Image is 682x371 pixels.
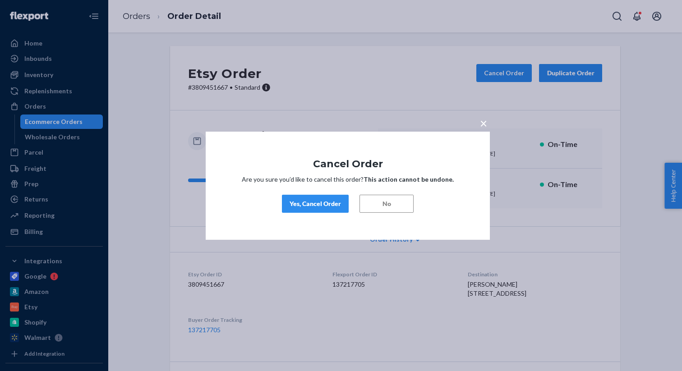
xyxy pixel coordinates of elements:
span: Support [19,6,51,14]
div: Yes, Cancel Order [290,199,341,208]
button: Yes, Cancel Order [282,195,349,213]
h1: Cancel Order [233,158,463,169]
span: × [480,115,487,130]
button: No [359,195,414,213]
strong: This action cannot be undone. [364,175,454,183]
p: Are you sure you’d like to cancel this order? [233,175,463,184]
